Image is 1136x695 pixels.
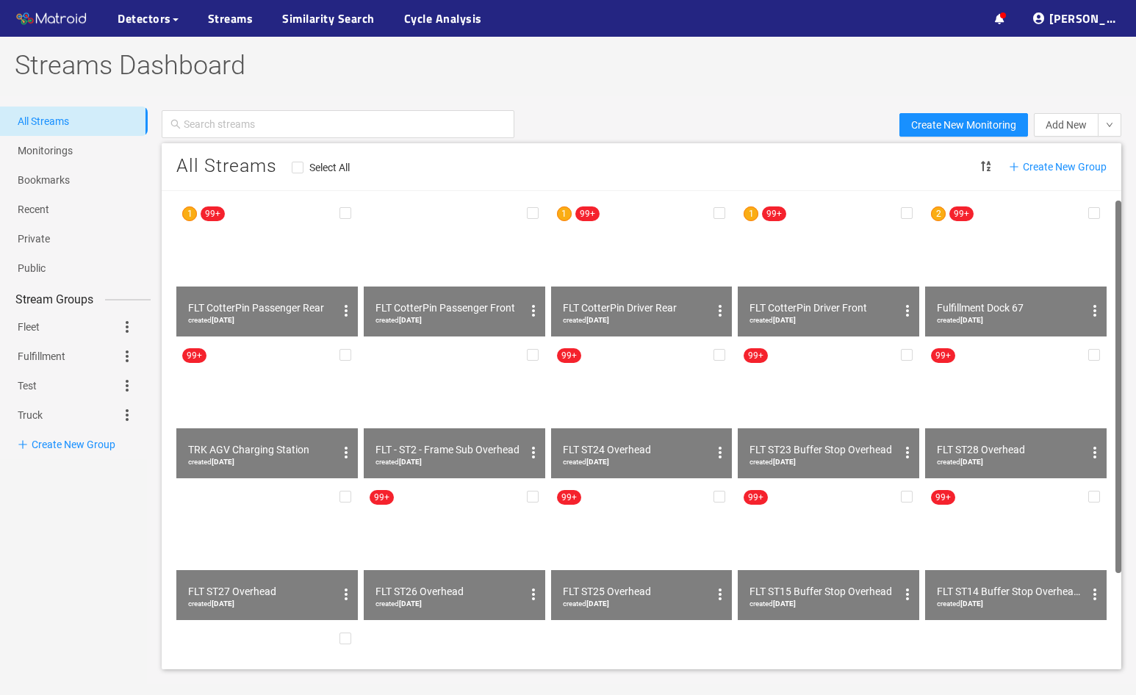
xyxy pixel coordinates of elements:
input: Search streams [184,114,506,134]
span: Create New Monitoring [911,117,1016,133]
img: FLT ST27 Overhead [176,484,358,620]
img: FLT ST15 Buffer Stop Overhead [738,484,919,620]
b: [DATE] [399,599,422,608]
b: [DATE] [212,599,234,608]
b: [DATE] [960,316,983,324]
button: options [522,583,545,606]
a: Similarity Search [282,10,375,27]
button: Add New [1034,113,1099,137]
img: FLT ST26 Overhead [364,484,545,620]
div: FLT ST14 Buffer Stop Overhead Front [937,583,1083,600]
span: 99+ [187,350,202,361]
span: 99+ [205,209,220,219]
button: down [1098,113,1121,137]
span: created [563,316,609,324]
img: FLT ST28 Overhead [925,342,1107,478]
a: Recent [18,204,49,215]
b: [DATE] [773,599,796,608]
span: 99+ [374,492,389,503]
button: options [1083,441,1107,464]
img: FLT ST23 Buffer Stop Overhead [738,342,919,478]
div: FLT CotterPin Driver Front [749,299,896,317]
span: created [563,599,609,608]
span: 99+ [748,350,763,361]
button: options [334,583,358,606]
a: All Streams [18,115,69,127]
span: created [749,316,796,324]
div: FLT CotterPin Passenger Front [375,299,522,317]
span: Create New Group [1009,159,1107,175]
span: 99+ [935,350,951,361]
b: [DATE] [960,599,983,608]
button: options [1083,583,1107,606]
div: FLT ST23 Buffer Stop Overhead [749,441,896,458]
span: created [749,599,796,608]
a: Fleet [18,312,40,342]
span: created [375,316,422,324]
span: plus [18,439,28,450]
b: [DATE] [586,316,609,324]
button: options [708,299,732,323]
div: TRK AGV Charging Station [188,441,334,458]
div: FLT ST25 Overhead [563,583,709,600]
span: 99+ [766,209,782,219]
span: Select All [303,162,356,173]
a: Monitorings [18,145,73,156]
b: [DATE] [212,316,234,324]
button: options [522,441,545,464]
span: created [375,599,422,608]
span: Add New [1046,117,1087,133]
span: created [937,599,983,608]
span: created [749,458,796,466]
b: [DATE] [399,316,422,324]
b: [DATE] [586,458,609,466]
img: FLT ST14 Buffer Stop Overhead Front [925,484,1107,620]
b: [DATE] [773,316,796,324]
div: Fulfillment Dock 67 [937,299,1083,317]
a: Streams [208,10,254,27]
button: options [334,441,358,464]
img: Fulfillment Dock 67 [925,201,1107,336]
a: Public [18,262,46,274]
b: [DATE] [960,458,983,466]
span: search [170,119,181,129]
div: FLT ST26 Overhead [375,583,522,600]
div: FLT CotterPin Driver Rear [563,299,709,317]
div: FLT - ST2 - Frame Sub Overhead [375,441,522,458]
a: Cycle Analysis [404,10,482,27]
b: [DATE] [399,458,422,466]
div: FLT ST28 Overhead [937,441,1083,458]
button: options [896,583,919,606]
span: created [188,316,234,324]
span: plus [1009,162,1019,172]
span: created [375,458,422,466]
img: TRK AGV Charging Station [176,342,358,478]
span: created [937,458,983,466]
button: options [896,441,919,464]
button: options [1083,299,1107,323]
span: 99+ [954,209,969,219]
a: Test [18,371,37,400]
button: options [708,583,732,606]
a: Fulfillment [18,342,65,371]
img: Matroid logo [15,8,88,30]
span: created [188,458,234,466]
a: Truck [18,400,43,430]
a: Private [18,233,50,245]
a: Bookmarks [18,174,70,186]
button: options [334,299,358,323]
button: options [522,299,545,323]
button: Create New Monitoring [899,113,1028,137]
span: All Streams [176,155,277,177]
img: FLT CotterPin Driver Rear [551,201,733,336]
img: FLT ST24 Overhead [551,342,733,478]
b: [DATE] [586,599,609,608]
span: Detectors [118,10,171,27]
img: FLT CotterPin Driver Front [738,201,919,336]
button: options [708,441,732,464]
div: FLT ST27 Overhead [188,583,334,600]
span: created [188,599,234,608]
span: 99+ [561,350,577,361]
b: [DATE] [773,458,796,466]
div: FLT ST15 Buffer Stop Overhead [749,583,896,600]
